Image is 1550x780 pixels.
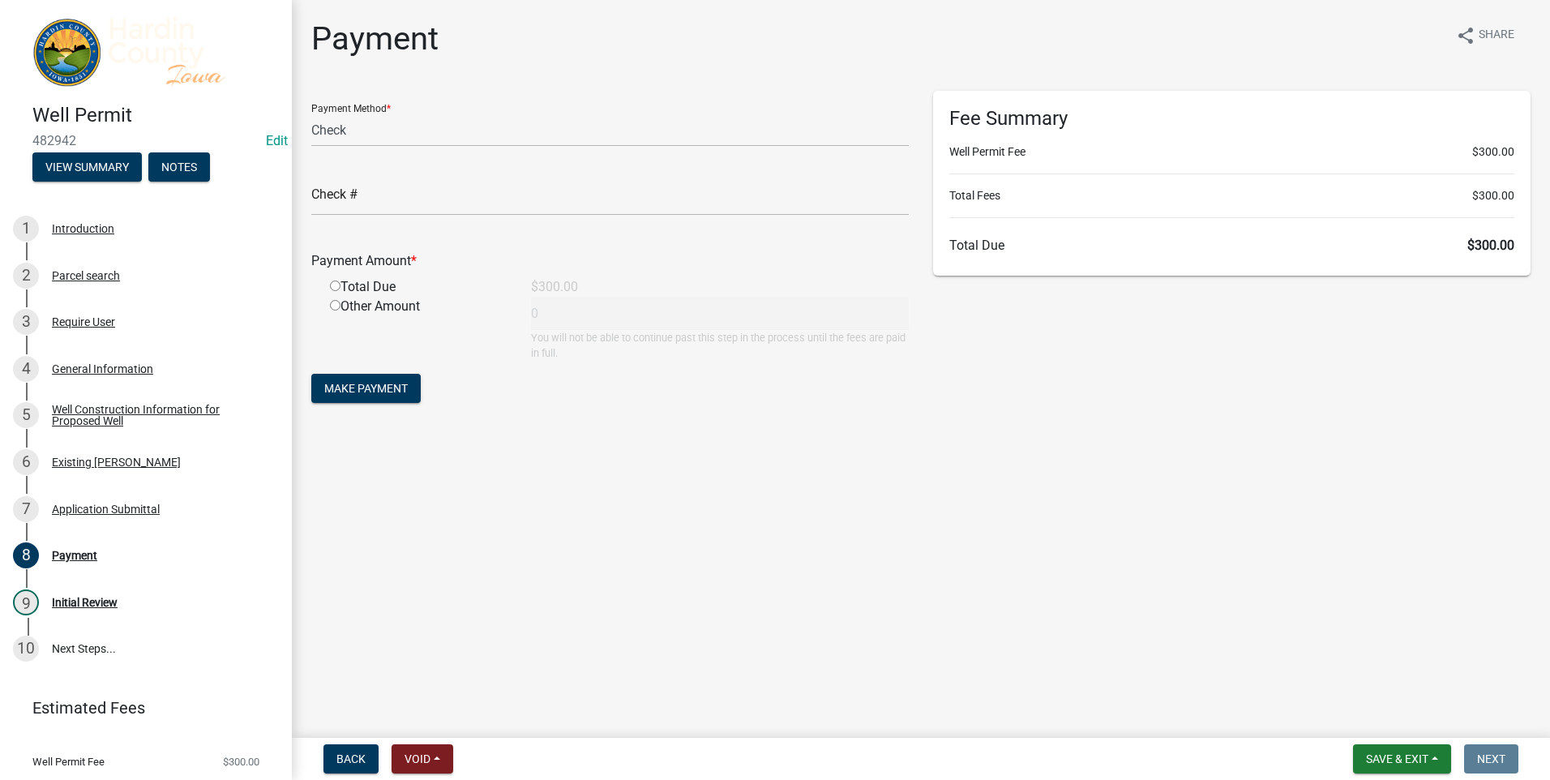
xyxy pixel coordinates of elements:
[52,363,153,375] div: General Information
[1443,19,1527,51] button: shareShare
[13,263,39,289] div: 2
[148,152,210,182] button: Notes
[949,144,1514,161] li: Well Permit Fee
[1456,26,1475,45] i: share
[1472,144,1514,161] span: $300.00
[1472,187,1514,204] span: $300.00
[13,449,39,475] div: 6
[52,597,118,608] div: Initial Review
[52,456,181,468] div: Existing [PERSON_NAME]
[311,374,421,403] button: Make Payment
[52,550,97,561] div: Payment
[32,162,142,175] wm-modal-confirm: Summary
[13,589,39,615] div: 9
[949,187,1514,204] li: Total Fees
[32,152,142,182] button: View Summary
[13,402,39,428] div: 5
[336,752,366,765] span: Back
[13,542,39,568] div: 8
[52,223,114,234] div: Introduction
[1467,238,1514,253] span: $300.00
[318,297,519,361] div: Other Amount
[405,752,430,765] span: Void
[1477,752,1505,765] span: Next
[52,504,160,515] div: Application Submittal
[13,496,39,522] div: 7
[32,133,259,148] span: 482942
[52,270,120,281] div: Parcel search
[392,744,453,774] button: Void
[13,692,266,724] a: Estimated Fees
[299,251,921,271] div: Payment Amount
[266,133,288,148] wm-modal-confirm: Edit Application Number
[13,636,39,662] div: 10
[223,756,259,767] span: $300.00
[148,162,210,175] wm-modal-confirm: Notes
[266,133,288,148] a: Edit
[52,316,115,328] div: Require User
[32,756,105,767] span: Well Permit Fee
[52,404,266,426] div: Well Construction Information for Proposed Well
[13,356,39,382] div: 4
[324,382,408,395] span: Make Payment
[949,107,1514,131] h6: Fee Summary
[1479,26,1514,45] span: Share
[13,216,39,242] div: 1
[13,309,39,335] div: 3
[1464,744,1518,774] button: Next
[949,238,1514,253] h6: Total Due
[1366,752,1428,765] span: Save & Exit
[32,17,266,87] img: Hardin County, Iowa
[323,744,379,774] button: Back
[311,19,439,58] h1: Payment
[318,277,519,297] div: Total Due
[1353,744,1451,774] button: Save & Exit
[32,104,279,127] h4: Well Permit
